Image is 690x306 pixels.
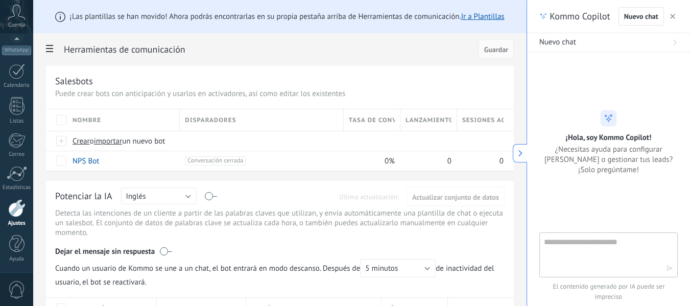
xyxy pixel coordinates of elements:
span: 0 [499,156,504,166]
span: Tasa de conversión [349,115,395,125]
span: Nombre [73,115,101,125]
span: Conversación cerrada [185,156,246,166]
span: ¿Necesitas ayuda para configurar [PERSON_NAME] o gestionar tus leads? ¡Solo pregúntame! [539,144,678,175]
a: Ir a Plantillas [461,12,505,21]
div: Ayuda [2,256,32,263]
span: Nuevo chat [539,37,576,48]
span: 0% [385,156,395,166]
span: Inglés [126,192,146,201]
p: Detecta las intenciones de un cliente a partir de las palabras claves que utilizan, y envía autom... [55,208,505,238]
span: Sesiones activas [462,115,504,125]
span: un nuevo bot [122,136,165,146]
button: Nuevo chat [618,7,664,26]
span: Crear [73,136,90,146]
h2: Herramientas de comunicación [64,39,475,60]
a: NPS Bot [73,156,99,166]
span: de inactividad del usuario, el bot se reactivará. [55,259,505,287]
span: 5 minutos [365,264,398,273]
button: Guardar [479,39,514,59]
div: Potenciar la IA [55,190,112,203]
div: 0 [457,151,504,171]
button: Inglés [121,187,197,204]
div: WhatsApp [2,45,31,55]
div: Correo [2,151,32,158]
div: Estadísticas [2,184,32,191]
div: Ajustes [2,220,32,227]
span: Disparadores [185,115,236,125]
p: Puede crear bots con anticipación y usarlos en activadores, así como editar los existentes [55,89,505,99]
div: Listas [2,118,32,125]
span: Kommo Copilot [550,10,610,22]
span: Cuenta [8,22,25,29]
span: 0 [447,156,451,166]
div: Salesbots [55,75,93,87]
span: o [90,136,94,146]
span: Guardar [484,46,508,53]
h2: ¡Hola, soy Kommo Copilot! [566,132,652,142]
span: Lanzamientos totales [406,115,451,125]
span: importar [94,136,123,146]
button: Nuevo chat [527,33,690,52]
div: Calendario [2,82,32,89]
span: El contenido generado por IA puede ser impreciso [539,281,678,302]
span: ¡Las plantillas se han movido! Ahora podrás encontrarlas en su propia pestaña arriba de Herramien... [69,12,504,21]
span: Nuevo chat [624,13,658,20]
span: Cuando un usuario de Kommo se une a un chat, el bot entrará en modo descanso. Después de [55,259,436,277]
div: Dejar el mensaje sin respuesta [55,240,505,259]
div: 0 [400,151,452,171]
div: 0% [344,151,395,171]
button: 5 minutos [360,259,436,277]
